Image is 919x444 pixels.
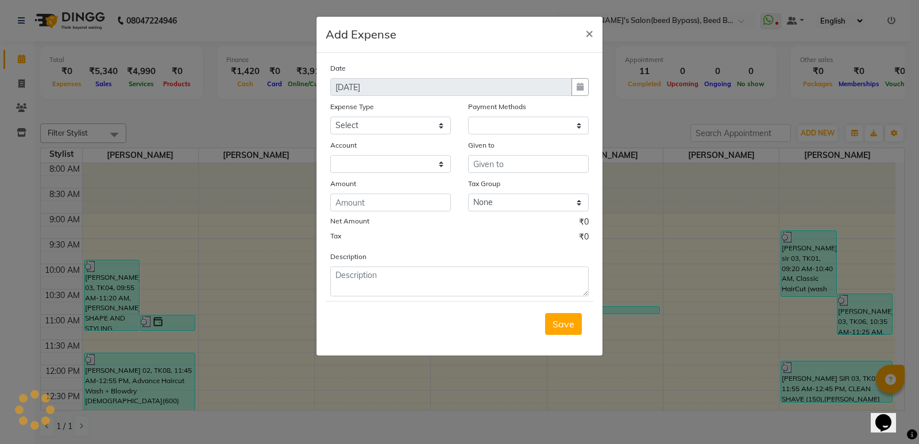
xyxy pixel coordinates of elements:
label: Given to [468,140,495,150]
button: Save [545,313,582,335]
label: Description [330,252,366,262]
label: Tax [330,231,341,241]
label: Net Amount [330,216,369,226]
input: Amount [330,194,451,211]
label: Tax Group [468,179,500,189]
button: Close [576,17,603,49]
iframe: chat widget [871,398,908,433]
label: Payment Methods [468,102,526,112]
span: ₹0 [579,231,589,246]
span: ₹0 [579,216,589,231]
label: Account [330,140,357,150]
label: Date [330,63,346,74]
h5: Add Expense [326,26,396,43]
label: Expense Type [330,102,374,112]
span: × [585,24,593,41]
input: Given to [468,155,589,173]
label: Amount [330,179,356,189]
span: Save [553,318,574,330]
